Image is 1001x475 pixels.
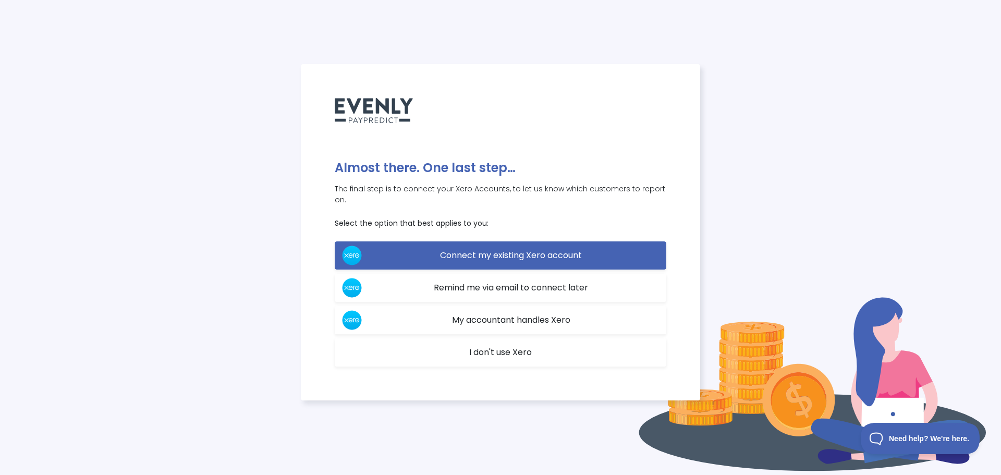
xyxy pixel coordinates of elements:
[341,310,362,331] img: xero-logo.b336bf23.png
[335,241,666,270] button: Connect my existing Xero account
[341,245,362,266] img: xero-logo.b336bf23.png
[335,98,413,123] img: PayPredict
[452,314,570,326] span: My accountant handles Xero
[434,282,588,294] span: Remind me via email to connect later
[341,277,362,298] img: xero-logo.b336bf23.png
[861,423,980,454] iframe: Toggle Customer Support
[335,184,666,205] p: The final step is to connect your Xero Accounts, to let us know which customers to report on.
[440,249,582,261] span: Connect my existing Xero account
[335,161,666,176] h2: Almost there. One last step…
[335,338,666,367] a: I don't use Xero
[335,274,666,302] button: Remind me via email to connect later
[469,346,532,358] span: I don't use Xero
[335,218,489,228] strong: Select the option that best applies to you:
[335,306,666,334] button: My accountant handles Xero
